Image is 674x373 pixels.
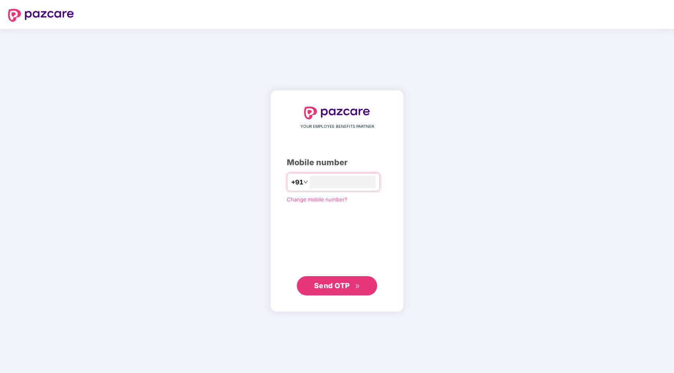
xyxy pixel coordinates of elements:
[314,281,350,290] span: Send OTP
[303,180,308,184] span: down
[287,156,387,169] div: Mobile number
[300,123,374,130] span: YOUR EMPLOYEE BENEFITS PARTNER
[297,276,377,295] button: Send OTPdouble-right
[287,196,347,203] a: Change mobile number?
[291,177,303,187] span: +91
[355,284,360,289] span: double-right
[304,107,370,119] img: logo
[8,9,74,22] img: logo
